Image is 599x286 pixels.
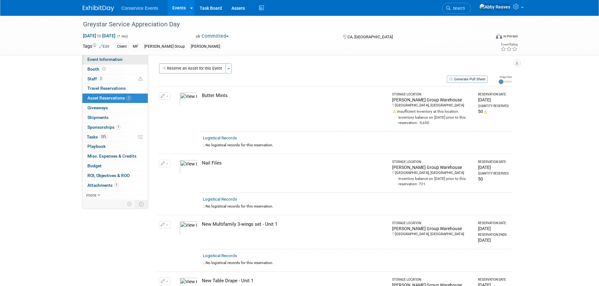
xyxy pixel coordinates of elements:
[126,96,131,100] span: 5
[496,34,502,39] img: Format-Inperson.png
[392,225,473,232] div: [PERSON_NAME] Group Warehouse
[82,142,148,151] a: Playbook
[87,144,106,149] span: Playbook
[82,74,148,84] a: Staff3
[82,191,148,200] a: more
[499,75,512,79] div: Image Size
[478,225,509,232] div: [DATE]
[203,204,509,209] div: No logistical records for this reservation.
[83,33,116,39] span: [DATE] [DATE]
[392,221,473,225] div: Storage Location:
[82,84,148,93] a: Travel Reservations
[159,63,226,73] button: Reserve an Asset for this Event
[347,35,393,39] span: CA, [GEOGRAPHIC_DATA]
[478,221,509,225] div: Reservation Date:
[99,134,108,139] span: 33%
[124,200,135,208] td: Personalize Event Tab Strip
[180,92,198,106] img: View Images
[203,197,237,202] a: Logistical Records
[203,143,509,148] div: No logistical records for this reservation.
[479,3,511,10] img: Abby Reaves
[117,34,128,38] span: (1 day)
[82,55,148,64] a: Event Information
[478,176,509,182] div: 50
[478,164,509,170] div: [DATE]
[392,114,473,126] div: Inventory balance on [DATE] prior to this reservation: -5,650
[81,19,481,30] div: Greystar Service Appreciation Day
[392,108,473,114] div: Insufficient Inventory at this location.
[478,92,509,97] div: Reservation Date:
[87,95,131,100] span: Asset Reservations
[87,183,119,188] span: Attachments
[87,173,130,178] span: ROI, Objectives & ROO
[478,160,509,164] div: Reservation Date:
[478,233,509,237] div: Reservation Ends:
[202,278,386,284] div: New Table Drape - Unit 1
[478,104,509,108] div: Quantity Reserved:
[392,160,473,164] div: Storage Location:
[392,232,473,237] div: [GEOGRAPHIC_DATA], [GEOGRAPHIC_DATA]
[87,76,103,81] span: Staff
[478,278,509,282] div: Reservation Date:
[501,43,518,46] div: Event Rating
[82,123,148,132] a: Sponsorships1
[180,221,198,235] img: View Images
[98,76,103,81] span: 3
[87,86,126,91] span: Travel Reservations
[447,76,488,83] button: Generate Pull Sheet
[87,134,108,139] span: Tasks
[203,136,237,140] a: Logistical Records
[478,97,509,103] div: [DATE]
[116,125,121,129] span: 1
[194,33,231,40] button: Committed
[114,183,119,187] span: 1
[122,6,158,11] span: Conservice Events
[101,67,107,71] span: Booth not reserved yet
[203,253,237,258] a: Logistical Records
[82,113,148,122] a: Shipments
[82,152,148,161] a: Misc. Expenses & Credits
[392,170,473,175] div: [GEOGRAPHIC_DATA], [GEOGRAPHIC_DATA]
[87,105,108,110] span: Giveaways
[82,181,148,190] a: Attachments1
[87,57,123,62] span: Event Information
[478,108,509,115] div: 50
[442,3,471,14] a: Search
[82,171,148,181] a: ROI, Objectives & ROO
[478,237,509,243] div: [DATE]
[138,76,143,82] span: Potential Scheduling Conflict -- at least one attendee is tagged in another overlapping event.
[83,43,109,50] td: Tags
[478,171,509,176] div: Quantity Reserved:
[87,67,107,72] span: Booth
[142,43,187,50] div: [PERSON_NAME] Group
[392,92,473,97] div: Storage Location:
[83,5,114,12] img: ExhibitDay
[87,125,121,130] span: Sponsorships
[189,43,222,50] div: [PERSON_NAME]
[96,33,102,38] span: to
[82,161,148,171] a: Budget
[392,97,473,103] div: [PERSON_NAME] Group Warehouse
[202,92,386,99] div: Butter Mints
[82,132,148,142] a: Tasks33%
[392,175,473,187] div: Inventory balance on [DATE] prior to this reservation: 721
[202,221,386,228] div: New Multifamily 3-wings set - Unit 1
[131,43,140,50] div: MF
[392,103,473,108] div: [GEOGRAPHIC_DATA], [GEOGRAPHIC_DATA]
[82,94,148,103] a: Asset Reservations5
[87,115,108,120] span: Shipments
[82,65,148,74] a: Booth
[453,33,518,42] div: Event Format
[87,163,102,168] span: Budget
[392,164,473,170] div: [PERSON_NAME] Group Warehouse
[82,103,148,113] a: Giveaways
[451,6,465,11] span: Search
[203,260,509,266] div: No logistical records for this reservation.
[180,160,198,174] img: View Images
[392,278,473,282] div: Storage Location:
[503,34,518,39] div: In-Person
[99,44,109,49] a: Edit
[135,200,148,208] td: Toggle Event Tabs
[87,154,136,159] span: Misc. Expenses & Credits
[115,43,129,50] div: Client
